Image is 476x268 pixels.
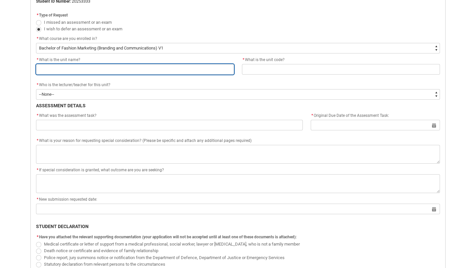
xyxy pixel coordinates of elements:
[39,36,97,41] span: What course are you enrolled in?
[243,57,244,62] abbr: required
[37,235,38,239] abbr: required
[37,57,38,62] abbr: required
[37,138,38,143] abbr: required
[39,83,110,87] span: Who is the lecturer/teacher for this unit?
[37,13,38,17] abbr: required
[37,113,38,118] abbr: required
[242,57,285,62] span: What is the unit code?
[39,13,68,17] span: Type of Request
[36,138,252,143] span: What is your reason for requesting special consideration? (Please be specific and attach any addi...
[37,83,38,87] abbr: required
[36,197,97,202] span: New submission requested date:
[311,113,313,118] abbr: required
[39,235,297,239] span: Have you attached the relevant supporting documentation (your application will not be accepted un...
[44,262,165,267] span: Statutory declaration from relevant persons to the circumstances
[37,197,38,202] abbr: required
[36,103,86,108] b: ASSESSMENT DETAILS
[44,20,112,25] span: I missed an assessment or an exam
[36,113,97,118] span: What was the assessment task?
[37,36,38,41] abbr: required
[311,113,389,118] span: Original Due Date of the Assessment Task:
[44,255,285,260] span: Police report, jury summons notice or notification from the Department of Defence, Department of ...
[36,168,164,172] span: If special consideration is granted, what outcome are you are seeking?
[44,26,122,31] span: I wish to defer an assessment or an exam
[44,242,300,247] span: Medical certificate or letter of support from a medical professional, social worker, lawyer or [M...
[44,248,158,253] span: Death notice or certificate and evidence of family relationship
[37,168,38,172] abbr: required
[36,57,80,62] span: What is the unit name?
[36,224,89,229] b: STUDENT DECLARATION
